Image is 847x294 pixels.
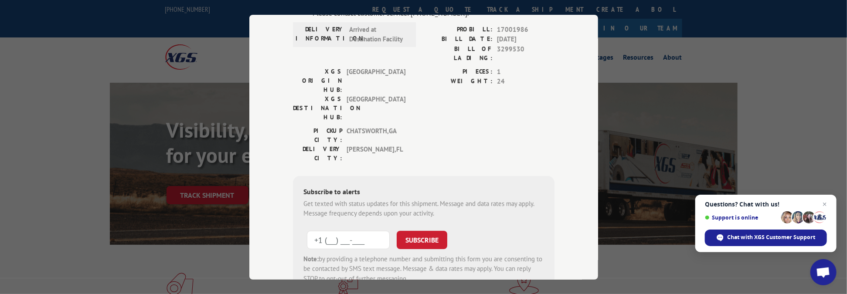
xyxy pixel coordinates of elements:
span: 1 [497,67,554,77]
span: 17001986 [497,24,554,34]
strong: Note: [303,254,319,263]
div: Please contact customer service: [PHONE_NUMBER]. [313,7,554,18]
span: Chat with XGS Customer Support [705,230,827,246]
div: Subscribe to alerts [303,186,544,199]
a: Open chat [810,259,837,285]
label: PROBILL: [424,24,493,34]
label: BILL OF LADING: [424,44,493,62]
label: PIECES: [424,67,493,77]
div: by providing a telephone number and submitting this form you are consenting to be contacted by SM... [303,254,544,284]
span: CHATSWORTH , GA [347,126,405,144]
label: BILL DATE: [424,34,493,44]
button: SUBSCRIBE [397,230,447,249]
span: Arrived at Destination Facility [349,24,408,44]
span: [PERSON_NAME] , FL [347,144,405,162]
span: Questions? Chat with us! [705,201,827,208]
span: 3299530 [497,44,554,62]
span: Support is online [705,214,778,221]
span: [GEOGRAPHIC_DATA] [347,94,405,122]
span: [GEOGRAPHIC_DATA] [347,67,405,94]
label: XGS DESTINATION HUB: [293,94,342,122]
input: Phone Number [307,230,390,249]
label: PICKUP CITY: [293,126,342,144]
div: Get texted with status updates for this shipment. Message and data rates may apply. Message frequ... [303,199,544,218]
span: Chat with XGS Customer Support [728,233,816,241]
label: DELIVERY CITY: [293,144,342,162]
span: [DATE] [497,34,554,44]
label: WEIGHT: [424,77,493,87]
label: XGS ORIGIN HUB: [293,67,342,94]
label: DELIVERY INFORMATION: [296,24,345,44]
span: 24 [497,77,554,87]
